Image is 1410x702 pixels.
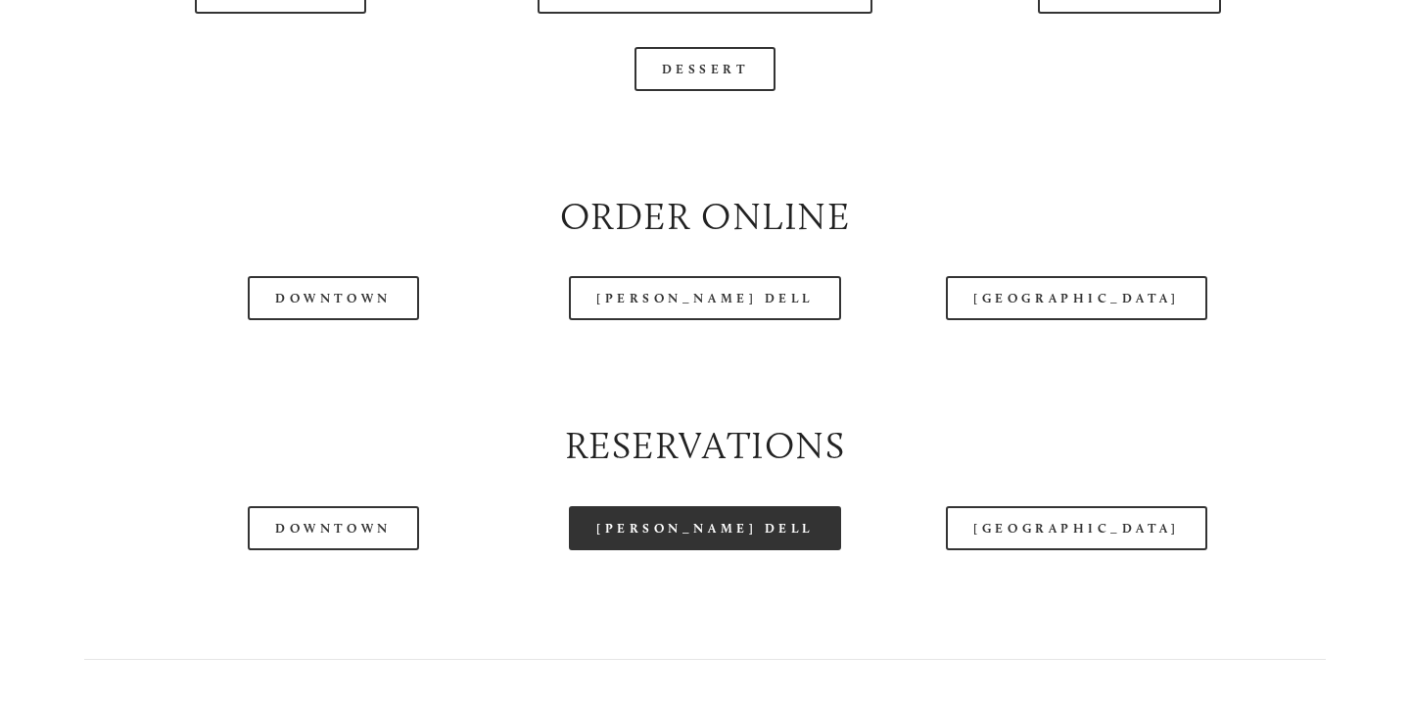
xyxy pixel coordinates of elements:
[569,506,841,550] a: [PERSON_NAME] Dell
[946,506,1206,550] a: [GEOGRAPHIC_DATA]
[569,276,841,320] a: [PERSON_NAME] Dell
[84,420,1325,473] h2: Reservations
[248,506,418,550] a: Downtown
[946,276,1206,320] a: [GEOGRAPHIC_DATA]
[84,191,1325,244] h2: Order Online
[248,276,418,320] a: Downtown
